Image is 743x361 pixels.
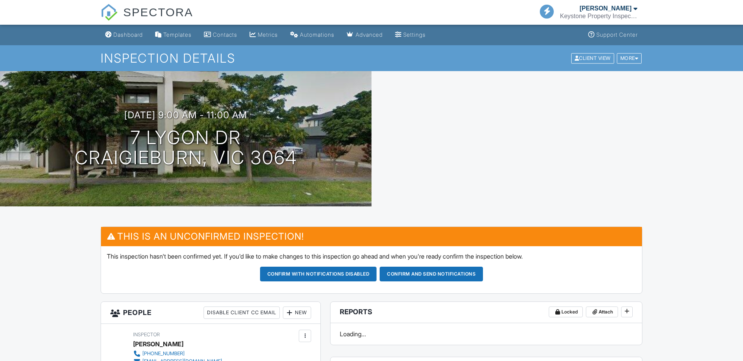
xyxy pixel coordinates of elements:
[356,31,383,38] div: Advanced
[392,28,429,42] a: Settings
[101,51,642,65] h1: Inspection Details
[258,31,278,38] div: Metrics
[101,12,193,26] a: SPECTORA
[287,28,337,42] a: Automations (Basic)
[596,31,638,38] div: Support Center
[124,110,247,120] h3: [DATE] 9:00 am - 11:00 am
[75,128,297,169] h1: 7 Lygon Dr Craigieburn, VIC 3064
[213,31,237,38] div: Contacts
[101,302,320,324] h3: People
[133,338,183,350] div: [PERSON_NAME]
[102,28,146,42] a: Dashboard
[163,31,192,38] div: Templates
[123,4,193,20] span: SPECTORA
[133,332,160,337] span: Inspector
[142,351,185,357] div: [PHONE_NUMBER]
[580,5,632,12] div: [PERSON_NAME]
[201,28,240,42] a: Contacts
[107,252,636,261] p: This inspection hasn't been confirmed yet. If you'd like to make changes to this inspection go ah...
[617,53,642,63] div: More
[560,12,637,20] div: Keystone Property Inspections
[260,267,377,281] button: Confirm with notifications disabled
[204,307,280,319] div: Disable Client CC Email
[570,55,616,61] a: Client View
[101,4,118,21] img: The Best Home Inspection Software - Spectora
[101,227,642,246] h3: This is an Unconfirmed Inspection!
[283,307,311,319] div: New
[300,31,334,38] div: Automations
[113,31,143,38] div: Dashboard
[571,53,614,63] div: Client View
[152,28,195,42] a: Templates
[585,28,641,42] a: Support Center
[247,28,281,42] a: Metrics
[133,350,222,358] a: [PHONE_NUMBER]
[403,31,426,38] div: Settings
[344,28,386,42] a: Advanced
[380,267,483,281] button: Confirm and send notifications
